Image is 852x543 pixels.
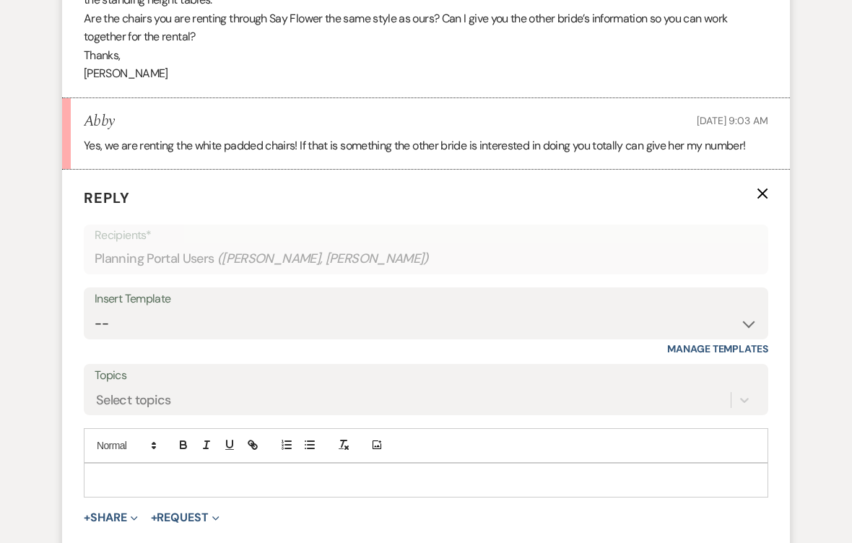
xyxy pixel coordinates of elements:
button: Request [151,512,219,524]
p: [PERSON_NAME] [84,64,768,83]
p: Recipients* [95,226,757,245]
p: Thanks, [84,46,768,65]
span: Reply [84,188,130,207]
p: Yes, we are renting the white padded chairs! If that is something the other bride is interested i... [84,136,768,155]
div: Planning Portal Users [95,245,757,273]
a: Manage Templates [667,342,768,355]
span: + [84,512,90,524]
label: Topics [95,365,757,386]
span: ( [PERSON_NAME], [PERSON_NAME] ) [217,249,430,269]
div: Insert Template [95,289,757,310]
span: [DATE] 9:03 AM [697,114,768,127]
p: Are the chairs you are renting through Say Flower the same style as ours? Can I give you the othe... [84,9,768,46]
h5: Abby [84,113,114,131]
button: Share [84,512,138,524]
span: + [151,512,157,524]
div: Select topics [96,390,171,409]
